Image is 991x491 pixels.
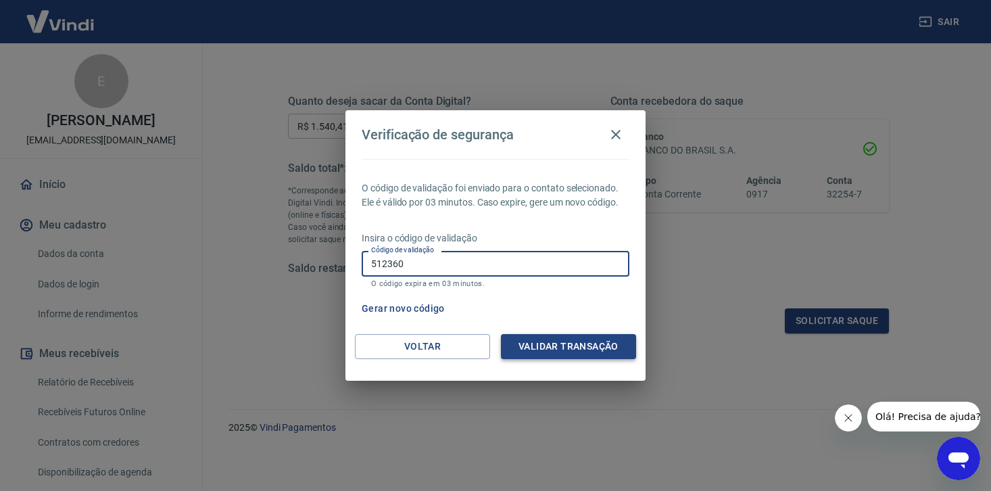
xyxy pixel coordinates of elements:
[362,181,629,210] p: O código de validação foi enviado para o contato selecionado. Ele é válido por 03 minutos. Caso e...
[355,334,490,359] button: Voltar
[362,231,629,245] p: Insira o código de validação
[362,126,514,143] h4: Verificação de segurança
[867,402,980,431] iframe: Mensagem da empresa
[937,437,980,480] iframe: Botão para abrir a janela de mensagens
[501,334,636,359] button: Validar transação
[371,279,620,288] p: O código expira em 03 minutos.
[371,245,434,255] label: Código de validação
[835,404,862,431] iframe: Fechar mensagem
[356,296,450,321] button: Gerar novo código
[8,9,114,20] span: Olá! Precisa de ajuda?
